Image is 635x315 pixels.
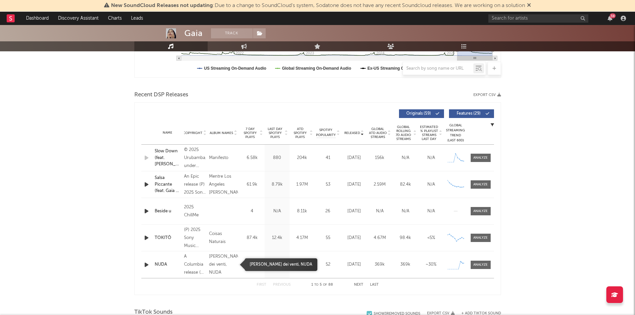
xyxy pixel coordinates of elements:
[209,230,238,246] div: Coisas Naturais
[420,125,438,141] span: Estimated % Playlist Streams Last Day
[369,261,391,268] div: 369k
[266,235,288,241] div: 12.4k
[291,127,309,139] span: ATD Spotify Plays
[209,173,238,197] div: Mentre Los Angeles [PERSON_NAME]
[369,181,391,188] div: 2.59M
[134,91,188,99] span: Recent DSP Releases
[420,155,442,161] div: N/A
[266,127,284,139] span: Last Day Spotify Plays
[527,3,531,8] span: Dismiss
[266,181,288,188] div: 8.79k
[323,283,327,286] span: of
[343,155,365,161] div: [DATE]
[301,263,312,267] span: NUDA
[103,12,126,25] a: Charts
[304,281,341,289] div: 1 5 88
[314,283,318,286] span: to
[354,283,363,287] button: Next
[257,283,266,287] button: First
[343,181,365,188] div: [DATE]
[291,208,313,215] div: 8.11k
[184,173,206,197] div: An Epic release (P) 2025 Sony Music Entertainment Italy S.p.A.
[266,155,288,161] div: 880
[111,3,525,8] span: : Due to a change to SoundCloud's system, Sodatone does not have any recent Soundcloud releases. ...
[184,203,206,219] div: 2025 ChillMe
[316,181,340,188] div: 53
[394,235,417,241] div: 98.4k
[370,283,379,287] button: Last
[209,253,238,277] div: [PERSON_NAME] dei venti, NUDA
[344,131,360,135] span: Released
[343,261,365,268] div: [DATE]
[241,181,263,188] div: 61.9k
[403,66,473,71] input: Search by song name or URL
[155,235,181,241] a: TOKITÔ
[273,283,291,287] button: Previous
[316,261,340,268] div: 52
[369,235,391,241] div: 4.67M
[291,181,313,188] div: 1.97M
[473,93,501,97] button: Export CSV
[420,208,442,215] div: N/A
[266,208,288,215] div: N/A
[299,263,312,267] a: NUDA
[184,28,203,38] div: Gaia
[343,235,365,241] div: [DATE]
[316,128,336,138] span: Spotify Popularity
[210,131,233,135] span: Album Names
[446,123,466,143] div: Global Streaming Trend (Last 60D)
[111,3,213,8] span: New SoundCloud Releases not updating
[394,181,417,188] div: 82.4k
[316,155,340,161] div: 41
[250,263,299,267] a: [PERSON_NAME] dei venti
[155,261,181,268] a: NUDA
[183,131,202,135] span: Copyright
[394,261,417,268] div: 369k
[209,154,228,162] div: Manifesto
[184,253,206,277] div: A Columbia release (P) 2025 Sony Music Entertainment Italy S.p.A.
[184,146,206,170] div: © 2025 Urubamba, under exclusive license to Universal Music Italia Srl
[184,226,206,250] div: (P) 2025 Sony Music Entertainment Brasil ltda. sob licença exclusiva de [PERSON_NAME].
[369,208,391,215] div: N/A
[291,155,313,161] div: 204k
[394,208,417,215] div: N/A
[155,148,181,168] a: Slow Down (feat. [PERSON_NAME], [PERSON_NAME])
[369,127,387,139] span: Global ATD Audio Streams
[420,261,442,268] div: ~ 30 %
[155,130,181,135] div: Name
[211,28,253,38] button: Track
[343,208,365,215] div: [DATE]
[608,16,612,21] button: 38
[453,112,484,116] span: Features ( 29 )
[241,127,259,139] span: 7 Day Spotify Plays
[53,12,103,25] a: Discovery Assistant
[21,12,53,25] a: Dashboard
[241,235,263,241] div: 87.4k
[155,208,181,215] a: Beside u
[241,155,263,161] div: 6.58k
[610,13,616,18] div: 38
[488,14,588,23] input: Search for artists
[394,125,413,141] span: Global Rolling 7D Audio Streams
[126,12,148,25] a: Leads
[449,109,494,118] button: Features(29)
[394,155,417,161] div: N/A
[420,181,442,188] div: N/A
[316,208,340,215] div: 26
[403,112,434,116] span: Originals ( 59 )
[399,109,444,118] button: Originals(59)
[420,235,442,241] div: <5%
[316,235,340,241] div: 55
[369,155,391,161] div: 156k
[241,208,263,215] div: 4
[291,235,313,241] div: 4.17M
[155,175,181,194] a: Salsa Piccante (feat. Gaia & [PERSON_NAME])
